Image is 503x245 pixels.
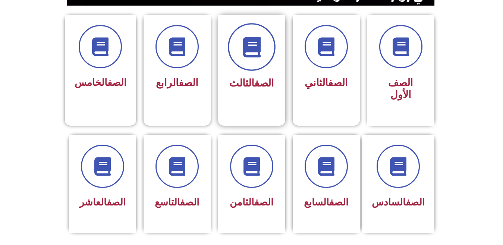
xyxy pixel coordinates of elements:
[388,77,413,101] span: الصف الأول
[304,197,348,208] span: السابع
[79,197,126,208] span: العاشر
[107,77,126,88] a: الصف
[254,77,274,89] a: الصف
[156,77,198,89] span: الرابع
[75,77,126,88] span: الخامس
[155,197,199,208] span: التاسع
[254,197,273,208] a: الصف
[230,197,273,208] span: الثامن
[305,77,348,89] span: الثاني
[372,197,425,208] span: السادس
[107,197,126,208] a: الصف
[179,77,198,89] a: الصف
[229,77,274,89] span: الثالث
[180,197,199,208] a: الصف
[329,197,348,208] a: الصف
[406,197,425,208] a: الصف
[328,77,348,89] a: الصف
